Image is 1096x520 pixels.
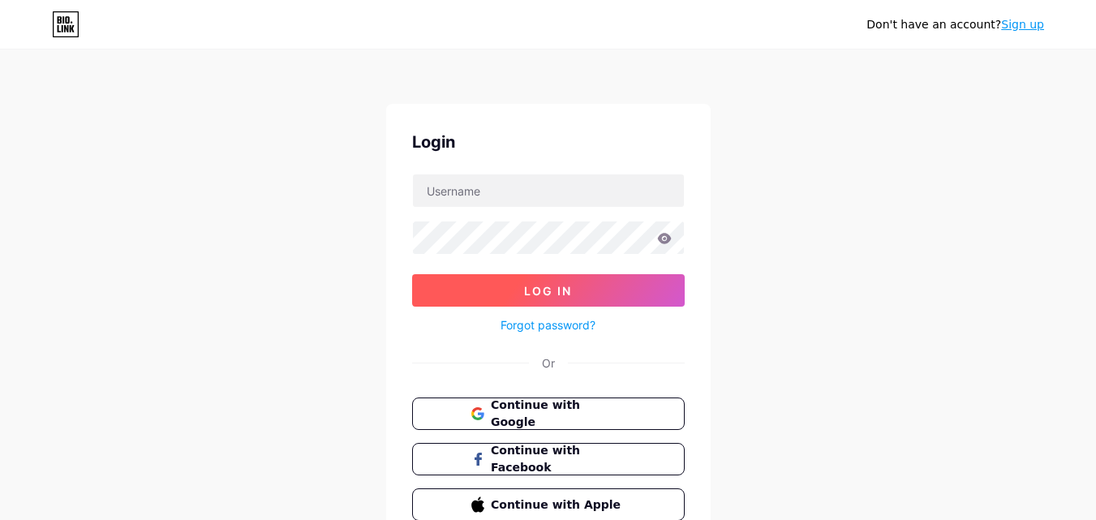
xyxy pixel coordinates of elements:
[412,443,685,475] button: Continue with Facebook
[412,398,685,430] button: Continue with Google
[866,16,1044,33] div: Don't have an account?
[501,316,595,333] a: Forgot password?
[413,174,684,207] input: Username
[524,284,572,298] span: Log In
[491,397,625,431] span: Continue with Google
[491,496,625,514] span: Continue with Apple
[412,130,685,154] div: Login
[412,274,685,307] button: Log In
[491,442,625,476] span: Continue with Facebook
[1001,18,1044,31] a: Sign up
[542,355,555,372] div: Or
